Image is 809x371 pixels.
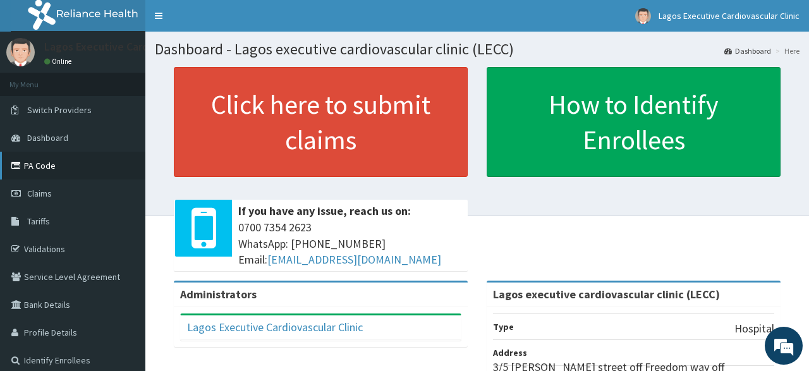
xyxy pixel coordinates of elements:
span: Switch Providers [27,104,92,116]
a: [EMAIL_ADDRESS][DOMAIN_NAME] [267,252,441,267]
span: Dashboard [27,132,68,143]
b: Administrators [180,287,257,301]
img: User Image [6,38,35,66]
a: Online [44,57,75,66]
li: Here [772,46,800,56]
b: If you have any issue, reach us on: [238,204,411,218]
p: Lagos Executive Cardiovascular Clinic [44,41,227,52]
span: Lagos Executive Cardiovascular Clinic [659,10,800,21]
strong: Lagos executive cardiovascular clinic (LECC) [493,287,720,301]
a: Click here to submit claims [174,67,468,177]
a: Lagos Executive Cardiovascular Clinic [187,320,363,334]
a: How to Identify Enrollees [487,67,781,177]
b: Address [493,347,527,358]
span: Tariffs [27,216,50,227]
b: Type [493,321,514,332]
a: Dashboard [724,46,771,56]
img: User Image [635,8,651,24]
h1: Dashboard - Lagos executive cardiovascular clinic (LECC) [155,41,800,58]
span: Claims [27,188,52,199]
span: 0700 7354 2623 WhatsApp: [PHONE_NUMBER] Email: [238,219,461,268]
p: Hospital [734,320,774,337]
